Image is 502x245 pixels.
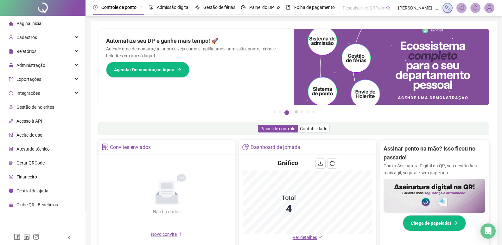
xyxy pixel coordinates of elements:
span: Admissão digital [157,5,189,10]
img: 94976 [485,3,494,13]
span: Painel de controle [260,126,295,131]
span: export [9,77,13,81]
button: 6 [306,110,309,113]
span: solution [102,144,108,150]
span: search [386,6,391,10]
button: 7 [312,110,315,113]
span: info-circle [9,189,13,193]
span: lock [9,63,13,68]
span: api [9,119,13,123]
img: banner%2Fd57e337e-a0d3-4837-9615-f134fc33a8e6.png [294,29,489,105]
span: bell [473,5,478,11]
span: Painel do DP [249,5,274,10]
span: Cadastros [16,35,37,40]
span: book [286,5,290,10]
p: Com a Assinatura Digital da QR, sua gestão fica mais ágil, segura e sem papelada. [384,162,485,176]
span: pushpin [139,6,143,10]
span: left [67,235,72,240]
button: 5 [300,110,303,113]
span: Contabilidade [300,126,327,131]
span: Aceite de uso [16,132,42,138]
div: Convites enviados [110,142,151,153]
span: file-done [149,5,153,10]
span: Integrações [16,91,40,96]
span: Chega de papelada! [411,220,451,227]
span: sun [195,5,200,10]
span: Gerar QRCode [16,160,45,165]
span: gift [9,203,13,207]
span: Relatórios [16,49,36,54]
span: notification [459,5,464,11]
span: dashboard [241,5,245,10]
span: Clube QR - Beneficios [16,202,58,207]
span: [PERSON_NAME] - Postal Servicos [398,4,439,11]
span: Administração [16,63,45,68]
span: Central de ajuda [16,188,48,193]
span: Atestado técnico [16,146,50,152]
span: Folha de pagamento [294,5,335,10]
span: Página inicial [16,21,42,26]
span: Controle de ponto [101,5,137,10]
button: Chega de papelada! [403,215,466,231]
span: solution [9,147,13,151]
button: Agendar Demonstração Agora [106,62,189,78]
button: 3 [284,110,289,115]
span: Gestão de férias [203,5,235,10]
span: file [9,49,13,54]
span: reload [330,161,335,166]
p: Agende uma demonstração agora e veja como simplificamos admissão, ponto, férias e holerites em um... [106,45,286,59]
span: arrow-right [454,221,458,225]
span: Ver detalhes [293,235,317,240]
div: Dashboard de jornada [251,142,300,153]
span: home [9,21,13,26]
span: Acesso à API [16,119,42,124]
button: 4 [295,110,298,113]
span: dollar [9,175,13,179]
button: 1 [273,110,276,113]
a: Ver detalhes down [293,235,322,240]
button: 2 [279,110,282,113]
span: apartment [9,105,13,109]
span: clock-circle [93,5,98,10]
span: Agendar Demonstração Agora [114,66,175,73]
span: instagram [33,234,39,240]
span: Financeiro [16,174,37,179]
span: Gestão de holerites [16,105,54,110]
span: qrcode [9,161,13,165]
span: facebook [14,234,20,240]
span: Exportações [16,77,41,82]
span: sync [9,91,13,95]
span: down [318,235,322,239]
span: audit [9,133,13,137]
span: arrow-right [177,68,181,72]
h2: Automatize seu DP e ganhe mais tempo! 🚀 [106,36,286,45]
span: download [318,161,323,166]
div: Open Intercom Messenger [480,223,496,239]
span: pie-chart [242,144,249,150]
span: user-add [9,35,13,40]
h2: Assinar ponto na mão? Isso ficou no passado! [384,144,485,162]
span: pushpin [276,6,280,10]
img: banner%2F02c71560-61a6-44d4-94b9-c8ab97240462.png [384,179,485,213]
span: linkedin [23,234,30,240]
img: sparkle-icon.fc2bf0ac1784a2077858766a79e2daf3.svg [444,4,451,11]
div: Não há dados [138,208,196,215]
span: plus [178,231,183,236]
h4: Gráfico [277,158,298,167]
span: Novo convite [151,232,183,237]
